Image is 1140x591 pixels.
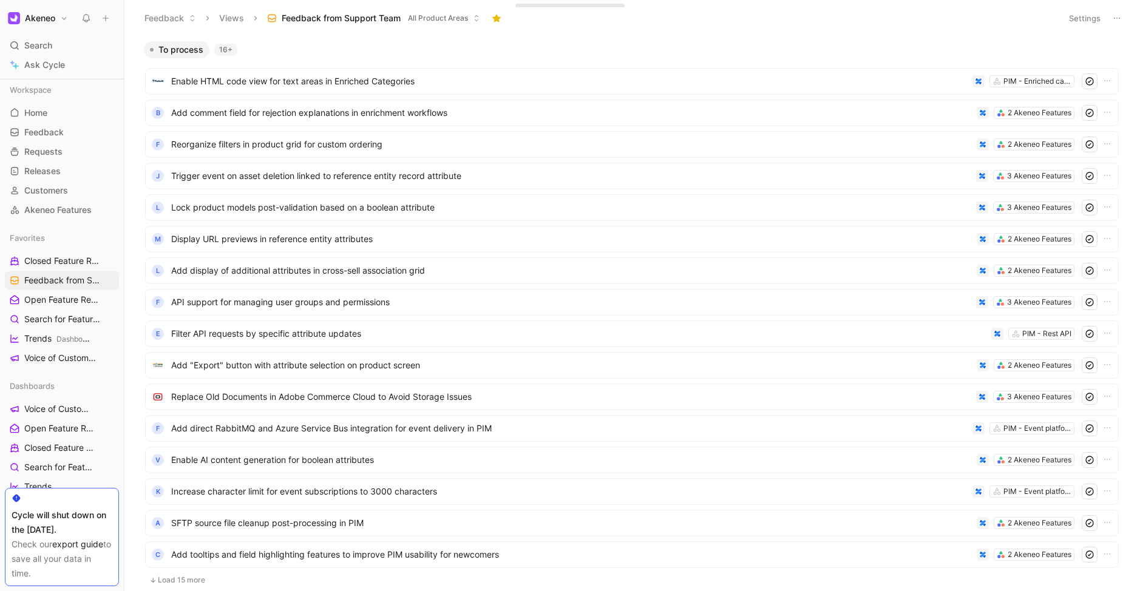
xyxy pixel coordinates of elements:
[24,274,103,287] span: Feedback from Support Team
[145,163,1119,189] a: JTrigger event on asset deletion linked to reference entity record attribute3 Akeneo Features
[24,255,100,268] span: Closed Feature Requests
[24,403,91,415] span: Voice of Customers
[152,170,164,182] div: J
[1007,391,1071,403] div: 3 Akeneo Features
[171,106,972,120] span: Add comment field for rejection explanations in enrichment workflows
[145,194,1119,221] a: LLock product models post-validation based on a boolean attribute3 Akeneo Features
[24,352,98,365] span: Voice of Customers
[145,352,1119,379] a: logoAdd "Export" button with attribute selection on product screen2 Akeneo Features
[1003,75,1071,87] div: PIM - Enriched categories
[1003,422,1071,434] div: PIM - Event platform
[139,9,202,27] button: Feedback
[5,123,119,141] a: Feedback
[1007,170,1071,182] div: 3 Akeneo Features
[152,296,164,308] div: F
[5,458,119,476] a: Search for Feature Requests
[214,9,249,27] button: Views
[152,233,164,245] div: M
[24,204,92,216] span: Akeneo Features
[5,329,119,348] a: TrendsDashboards
[24,481,52,493] span: Trends
[152,549,164,561] div: C
[282,12,401,24] span: Feedback from Support Team
[24,422,94,434] span: Open Feature Requests
[1008,265,1071,277] div: 2 Akeneo Features
[171,390,971,404] span: Replace Old Documents in Adobe Commerce Cloud to Avoid Storage Issues
[171,295,971,309] span: API support for managing user groups and permissions
[171,453,972,467] span: Enable AI content generation for boolean attributes
[145,289,1119,316] a: FAPI support for managing user groups and permissions3 Akeneo Features
[171,169,971,183] span: Trigger event on asset deletion linked to reference entity record attribute
[5,310,119,328] a: Search for Feature Requests
[152,454,164,466] div: V
[24,38,52,53] span: Search
[408,12,468,24] span: All Product Areas
[152,359,164,371] img: logo
[145,415,1119,442] a: FAdd direct RabbitMQ and Azure Service Bus integration for event delivery in PIMPIM - Event platform
[5,56,119,74] a: Ask Cycle
[1007,201,1071,214] div: 3 Akeneo Features
[5,10,71,27] button: AkeneoAkeneo
[145,541,1119,568] a: CAdd tooltips and field highlighting features to improve PIM usability for newcomers2 Akeneo Feat...
[12,537,112,581] div: Check our to save all your data in time.
[52,539,103,549] a: export guide
[152,485,164,498] div: K
[145,68,1119,95] a: logoEnable HTML code view for text areas in Enriched CategoriesPIM - Enriched categories
[1022,328,1071,340] div: PIM - Rest API
[5,162,119,180] a: Releases
[145,383,1119,410] a: logoReplace Old Documents in Adobe Commerce Cloud to Avoid Storage Issues3 Akeneo Features
[24,294,100,306] span: Open Feature Requests
[1008,107,1071,119] div: 2 Akeneo Features
[5,271,119,289] a: Feedback from Support Team
[5,181,119,200] a: Customers
[24,313,101,326] span: Search for Feature Requests
[24,442,95,454] span: Closed Feature Requests
[171,263,972,278] span: Add display of additional attributes in cross-sell association grid
[5,104,119,122] a: Home
[5,377,119,395] div: Dashboards
[171,516,972,530] span: SFTP source file cleanup post-processing in PIM
[5,81,119,99] div: Workspace
[152,328,164,340] div: E
[1008,138,1071,150] div: 2 Akeneo Features
[1007,296,1071,308] div: 3 Akeneo Features
[144,41,209,58] button: To process
[152,201,164,214] div: L
[145,226,1119,252] a: MDisplay URL previews in reference entity attributes2 Akeneo Features
[214,44,237,56] div: 16+
[158,44,203,56] span: To process
[145,320,1119,347] a: EFilter API requests by specific attribute updatesPIM - Rest API
[1008,549,1071,561] div: 2 Akeneo Features
[1008,517,1071,529] div: 2 Akeneo Features
[24,165,61,177] span: Releases
[5,201,119,219] a: Akeneo Features
[10,380,55,392] span: Dashboards
[24,58,65,72] span: Ask Cycle
[262,9,486,27] button: Feedback from Support TeamAll Product Areas
[152,391,164,403] img: logo
[145,478,1119,505] a: KIncrease character limit for event subscriptions to 3000 charactersPIM - Event platform
[24,461,97,473] span: Search for Feature Requests
[171,326,986,341] span: Filter API requests by specific attribute updates
[145,257,1119,284] a: LAdd display of additional attributes in cross-sell association grid2 Akeneo Features
[25,13,55,24] h1: Akeneo
[5,252,119,270] a: Closed Feature Requests
[152,75,164,87] img: logo
[24,333,90,345] span: Trends
[5,349,119,367] a: Voice of Customers
[24,126,64,138] span: Feedback
[145,100,1119,126] a: BAdd comment field for rejection explanations in enrichment workflows2 Akeneo Features
[1008,233,1071,245] div: 2 Akeneo Features
[171,358,972,373] span: Add "Export" button with attribute selection on product screen
[5,291,119,309] a: Open Feature Requests
[171,74,968,89] span: Enable HTML code view for text areas in Enriched Categories
[171,547,972,562] span: Add tooltips and field highlighting features to improve PIM usability for newcomers
[24,146,63,158] span: Requests
[152,422,164,434] div: F
[24,107,47,119] span: Home
[5,478,119,496] a: Trends
[145,573,1119,587] button: Load 15 more
[8,12,20,24] img: Akeneo
[171,232,972,246] span: Display URL previews in reference entity attributes
[171,137,972,152] span: Reorganize filters in product grid for custom ordering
